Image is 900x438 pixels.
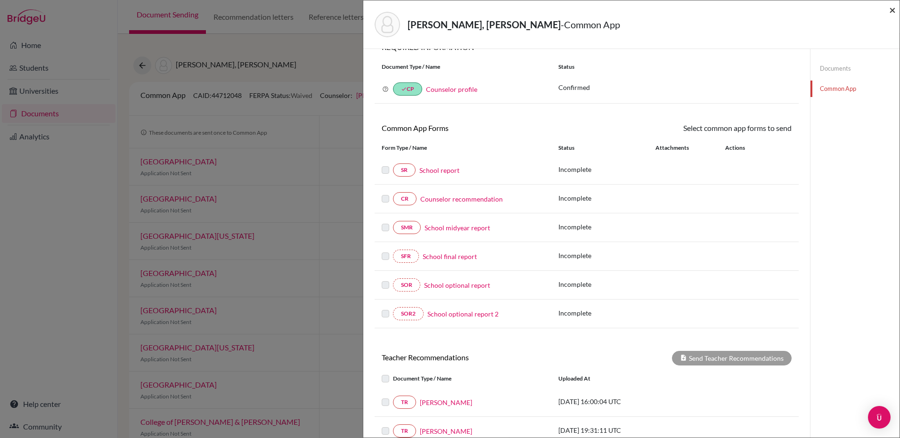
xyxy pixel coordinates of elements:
[427,309,499,319] a: School optional report 2
[558,222,655,232] p: Incomplete
[419,165,459,175] a: School report
[558,164,655,174] p: Incomplete
[424,280,490,290] a: School optional report
[393,307,424,320] a: SOR2
[655,144,714,152] div: Attachments
[558,425,686,435] p: [DATE] 19:31:11 UTC
[425,223,490,233] a: School midyear report
[561,19,620,30] span: - Common App
[393,278,420,292] a: SOR
[375,373,551,384] div: Document Type / Name
[558,397,686,406] p: [DATE] 16:00:04 UTC
[393,221,421,234] a: SMR
[393,424,416,438] a: TR
[423,251,477,261] a: School final report
[868,406,891,429] div: Open Intercom Messenger
[558,82,792,92] p: Confirmed
[375,63,551,71] div: Document Type / Name
[420,194,503,204] a: Counselor recommendation
[558,308,655,318] p: Incomplete
[810,60,900,77] a: Documents
[889,3,896,16] span: ×
[393,163,416,177] a: SR
[375,144,551,152] div: Form Type / Name
[810,81,900,97] a: Common App
[714,144,772,152] div: Actions
[401,86,407,92] i: done
[375,123,587,132] h6: Common App Forms
[420,397,472,407] a: [PERSON_NAME]
[393,82,422,96] a: doneCP
[587,122,799,134] div: Select common app forms to send
[375,353,587,362] h6: Teacher Recommendations
[558,193,655,203] p: Incomplete
[393,250,419,263] a: SFR
[558,251,655,260] p: Incomplete
[551,63,799,71] div: Status
[426,85,477,93] a: Counselor profile
[393,396,416,409] a: TR
[558,279,655,289] p: Incomplete
[408,19,561,30] strong: [PERSON_NAME], [PERSON_NAME]
[672,351,792,365] div: Send Teacher Recommendations
[420,426,472,436] a: [PERSON_NAME]
[551,373,693,384] div: Uploaded at
[393,192,417,205] a: CR
[889,4,896,16] button: Close
[558,144,655,152] div: Status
